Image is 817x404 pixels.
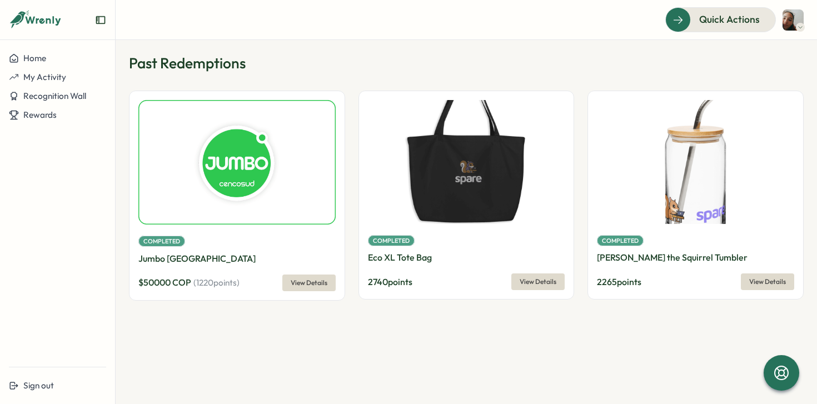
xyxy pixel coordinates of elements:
span: Home [23,53,46,63]
span: Completed [138,236,185,247]
p: Jumbo [GEOGRAPHIC_DATA] [138,252,336,266]
button: View Details [741,273,794,290]
span: Rewards [23,109,57,120]
span: My Activity [23,72,66,82]
span: Quick Actions [699,12,760,27]
span: Sign out [23,380,54,391]
span: View Details [749,274,786,290]
p: Past Redemptions [129,53,804,73]
p: Eco XL Tote Bag [368,251,565,265]
img: Eco XL Tote Bag [368,100,565,223]
span: Completed [368,235,415,246]
span: 2740 points [368,275,412,289]
button: View Details [282,275,336,291]
span: 2265 points [597,275,641,289]
button: View Details [511,273,565,290]
button: Quick Actions [665,7,776,32]
img: Sammy the Squirrel Tumbler [597,100,794,223]
span: Completed [597,235,644,246]
button: Expand sidebar [95,14,106,26]
img: Jumbo Colombia [138,100,336,225]
img: Sofia Fajardo [783,9,804,31]
p: [PERSON_NAME] the Squirrel Tumbler [597,251,794,265]
span: View Details [520,274,556,290]
span: Recognition Wall [23,91,86,101]
span: View Details [291,275,327,291]
span: $ 50000 COP [138,276,191,290]
span: ( 1220 points) [193,277,240,289]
